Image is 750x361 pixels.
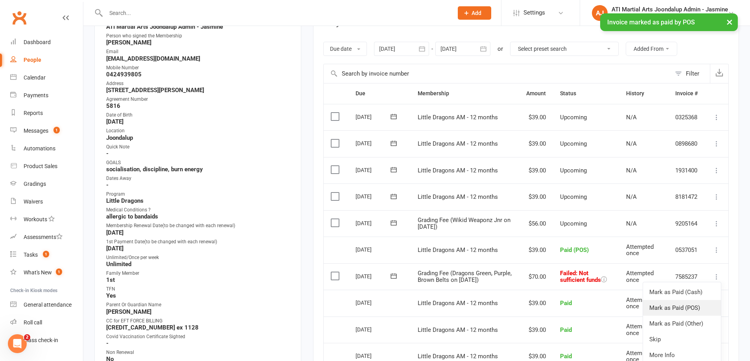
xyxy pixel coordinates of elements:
div: Non Renewal [106,349,291,356]
div: [DATE] [356,296,392,309]
span: 1 [56,268,62,275]
div: Parent Or Guardian Name [106,301,291,309]
div: [DATE] [356,164,392,176]
div: Medical Conditions ? [106,206,291,214]
td: 9205164 [668,210,705,237]
div: Invoice marked as paid by POS [600,13,738,31]
span: 1 [53,127,60,133]
div: Product Sales [24,163,57,169]
strong: Little Dragons [106,197,291,204]
div: Workouts [24,216,47,222]
div: Roll call [24,319,42,326]
a: Workouts [10,211,83,228]
div: Program [106,191,291,198]
span: Settings [523,4,545,22]
strong: [DATE] [106,118,291,125]
div: GOALS [106,159,291,167]
div: Dates Away [106,175,291,182]
span: Grading Fee (Wikid Weaponz Jnr on [DATE]) [418,217,510,230]
div: Date of Birth [106,111,291,119]
button: Added From [626,42,677,56]
div: Reports [24,110,43,116]
div: [DATE] [356,111,392,123]
strong: - [106,340,291,347]
div: Person who signed the Membership [106,32,291,40]
a: Calendar [10,69,83,87]
strong: [STREET_ADDRESS][PERSON_NAME] [106,87,291,94]
a: Mark as Paid (Cash) [643,284,721,300]
span: Upcoming [560,140,587,147]
div: Payments [24,92,48,98]
div: ATI Martial Arts Joondalup [612,13,728,20]
span: Little Dragons AM - 12 months [418,114,498,121]
strong: Yes [106,292,291,299]
div: Waivers [24,198,43,205]
strong: 0424939805 [106,71,291,78]
span: N/A [626,167,637,174]
a: Waivers [10,193,83,211]
div: Agreement Number [106,96,291,103]
th: Due [348,83,411,104]
span: Grading Fee (Dragons Green, Purple, Brown Belts on [DATE]) [418,270,512,283]
button: Due date [323,42,367,56]
span: 1 [43,251,49,257]
td: 0325368 [668,104,705,131]
div: Address [106,80,291,87]
td: $56.00 [519,210,553,237]
span: Attempted once [626,296,654,310]
strong: Unlimited [106,261,291,268]
a: General attendance kiosk mode [10,296,83,314]
a: Reports [10,104,83,122]
div: or [498,44,503,54]
span: 2 [24,334,30,341]
a: Class kiosk mode [10,331,83,349]
td: 1931400 [668,157,705,184]
strong: 5816 [106,102,291,109]
div: Covid Vaccination Certificate Sighted [106,333,291,341]
div: Email [106,48,291,56]
div: 1st Payment Date(to be changed with each renewal) [106,238,291,246]
div: Class check-in [24,337,58,343]
div: Unlimited/Once per week [106,254,291,261]
strong: [EMAIL_ADDRESS][DOMAIN_NAME] [106,55,291,62]
strong: - [106,150,291,157]
span: Little Dragons AM - 12 months [418,193,498,200]
strong: [PERSON_NAME] [106,308,291,315]
span: Paid (POS) [560,246,589,254]
span: Attempted once [626,323,654,337]
td: $39.00 [519,237,553,263]
a: Roll call [10,314,83,331]
td: 0537051 [668,237,705,263]
a: Payments [10,87,83,104]
td: $70.00 [519,263,553,290]
td: $39.00 [519,130,553,157]
a: Automations [10,140,83,157]
span: N/A [626,220,637,227]
span: Little Dragons AM - 12 months [418,300,498,307]
td: 7585237 [668,263,705,290]
div: Tasks [24,252,38,258]
a: Tasks 1 [10,246,83,264]
td: $39.00 [519,183,553,210]
div: Calendar [24,74,46,81]
a: Dashboard [10,33,83,51]
span: : Not sufficient funds [560,270,601,284]
span: Upcoming [560,114,587,121]
span: Little Dragons AM - 12 months [418,167,498,174]
span: N/A [626,140,637,147]
strong: [DATE] [106,245,291,252]
td: $39.00 [519,290,553,317]
td: $39.00 [519,317,553,343]
span: Paid [560,326,572,333]
th: Amount [519,83,553,104]
span: N/A [626,114,637,121]
span: Little Dragons AM - 12 months [418,326,498,333]
a: Gradings [10,175,83,193]
div: Mobile Number [106,64,291,72]
div: What's New [24,269,52,276]
span: Upcoming [560,220,587,227]
div: Gradings [24,181,46,187]
div: People [24,57,41,63]
td: $39.00 [519,157,553,184]
span: Little Dragons AM - 12 months [418,246,498,254]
